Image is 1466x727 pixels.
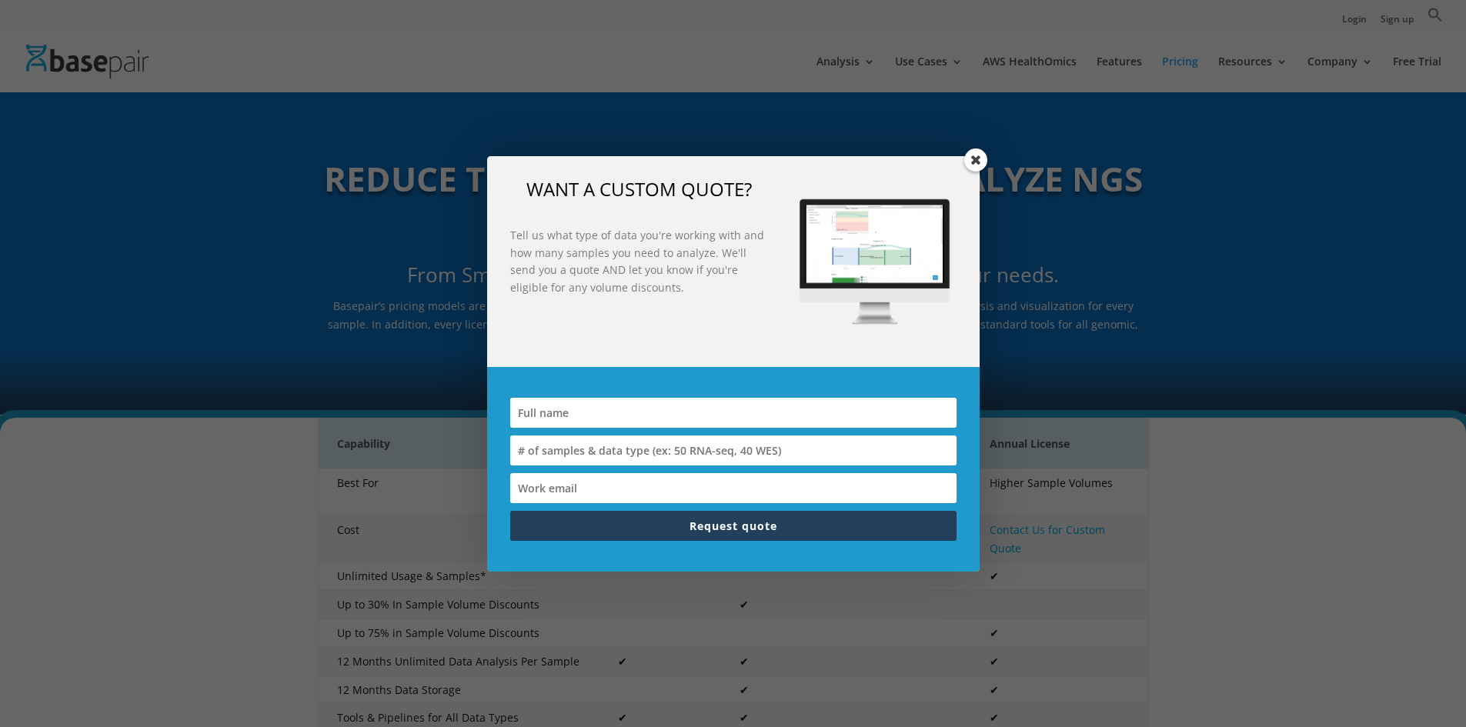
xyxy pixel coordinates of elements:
button: Request quote [510,511,957,541]
span: WANT A CUSTOM QUOTE? [526,176,752,202]
input: Work email [510,473,957,503]
iframe: Drift Widget Chat Controller [1170,616,1448,709]
span: Request quote [690,519,777,533]
input: Full name [510,398,957,428]
strong: Tell us what type of data you're working with and how many samples you need to analyze. We'll sen... [510,228,764,294]
input: # of samples & data type (ex: 50 RNA-seq, 40 WES) [510,435,957,465]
